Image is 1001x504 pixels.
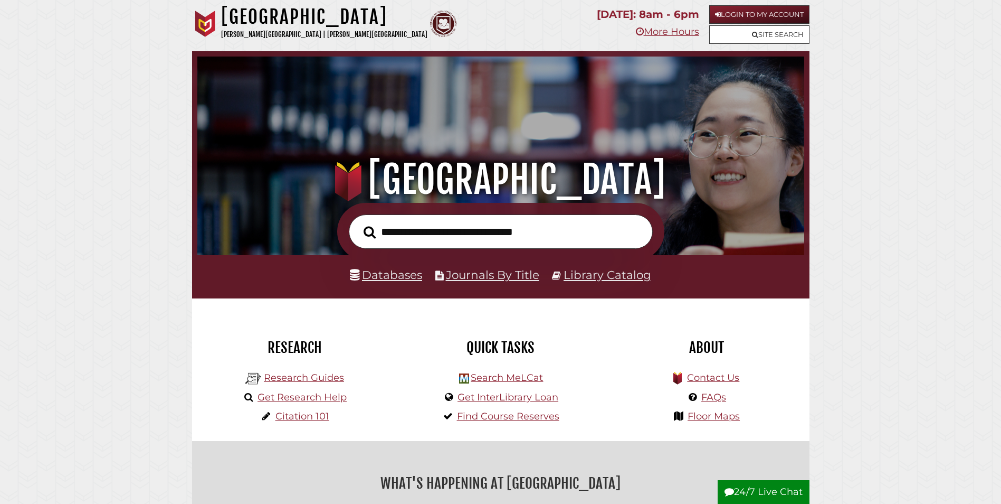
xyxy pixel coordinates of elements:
[192,11,218,37] img: Calvin University
[471,372,543,384] a: Search MeLCat
[430,11,456,37] img: Calvin Theological Seminary
[200,471,802,496] h2: What's Happening at [GEOGRAPHIC_DATA]
[687,372,739,384] a: Contact Us
[245,371,261,387] img: Hekman Library Logo
[275,410,329,422] a: Citation 101
[358,223,381,242] button: Search
[597,5,699,24] p: [DATE]: 8am - 6pm
[200,339,390,357] h2: Research
[446,268,539,282] a: Journals By Title
[212,156,789,203] h1: [GEOGRAPHIC_DATA]
[701,391,726,403] a: FAQs
[258,391,347,403] a: Get Research Help
[457,410,559,422] a: Find Course Reserves
[459,374,469,384] img: Hekman Library Logo
[457,391,558,403] a: Get InterLibrary Loan
[406,339,596,357] h2: Quick Tasks
[564,268,651,282] a: Library Catalog
[688,410,740,422] a: Floor Maps
[709,25,809,44] a: Site Search
[364,226,376,239] i: Search
[221,29,427,41] p: [PERSON_NAME][GEOGRAPHIC_DATA] | [PERSON_NAME][GEOGRAPHIC_DATA]
[709,5,809,24] a: Login to My Account
[636,26,699,38] a: More Hours
[264,372,344,384] a: Research Guides
[221,5,427,29] h1: [GEOGRAPHIC_DATA]
[350,268,422,282] a: Databases
[612,339,802,357] h2: About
